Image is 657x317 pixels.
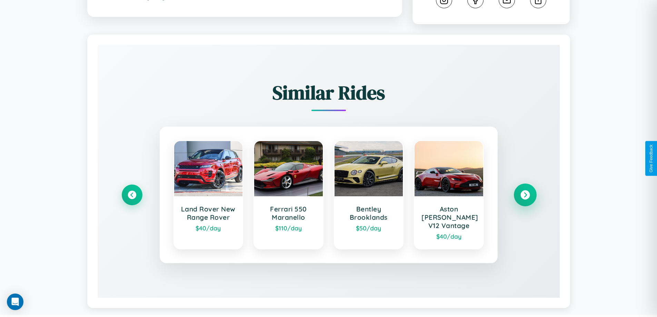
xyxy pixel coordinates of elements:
h3: Land Rover New Range Rover [181,205,236,221]
div: $ 40 /day [181,224,236,232]
div: $ 50 /day [341,224,396,232]
div: Open Intercom Messenger [7,294,23,310]
div: $ 110 /day [261,224,316,232]
a: Aston [PERSON_NAME] V12 Vantage$40/day [414,140,484,249]
a: Bentley Brooklands$50/day [334,140,404,249]
a: Ferrari 550 Maranello$110/day [253,140,323,249]
h3: Aston [PERSON_NAME] V12 Vantage [421,205,476,230]
div: Give Feedback [649,145,654,172]
a: Land Rover New Range Rover$40/day [173,140,243,249]
h2: Similar Rides [122,79,536,106]
h3: Bentley Brooklands [341,205,396,221]
div: $ 40 /day [421,232,476,240]
h3: Ferrari 550 Maranello [261,205,316,221]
